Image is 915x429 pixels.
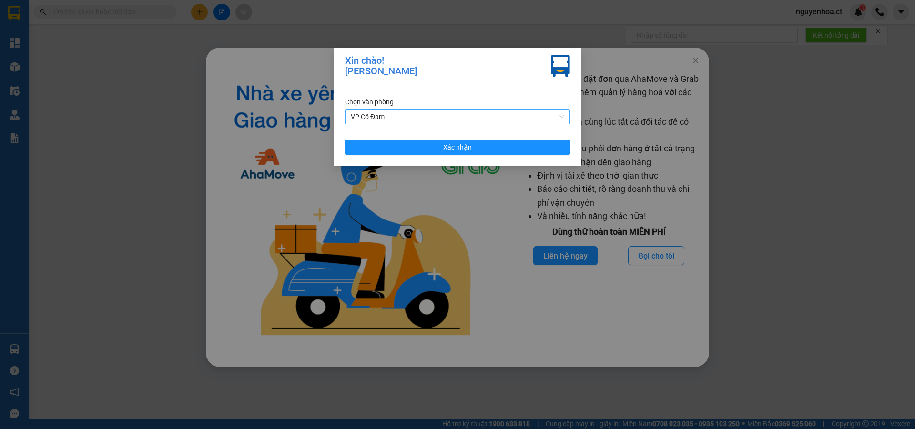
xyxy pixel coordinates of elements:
div: Xin chào! [PERSON_NAME] [345,55,417,77]
span: Xác nhận [443,142,472,152]
span: VP Cổ Đạm [351,110,564,124]
img: vxr-icon [551,55,570,77]
div: Chọn văn phòng [345,97,570,107]
button: Xác nhận [345,140,570,155]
